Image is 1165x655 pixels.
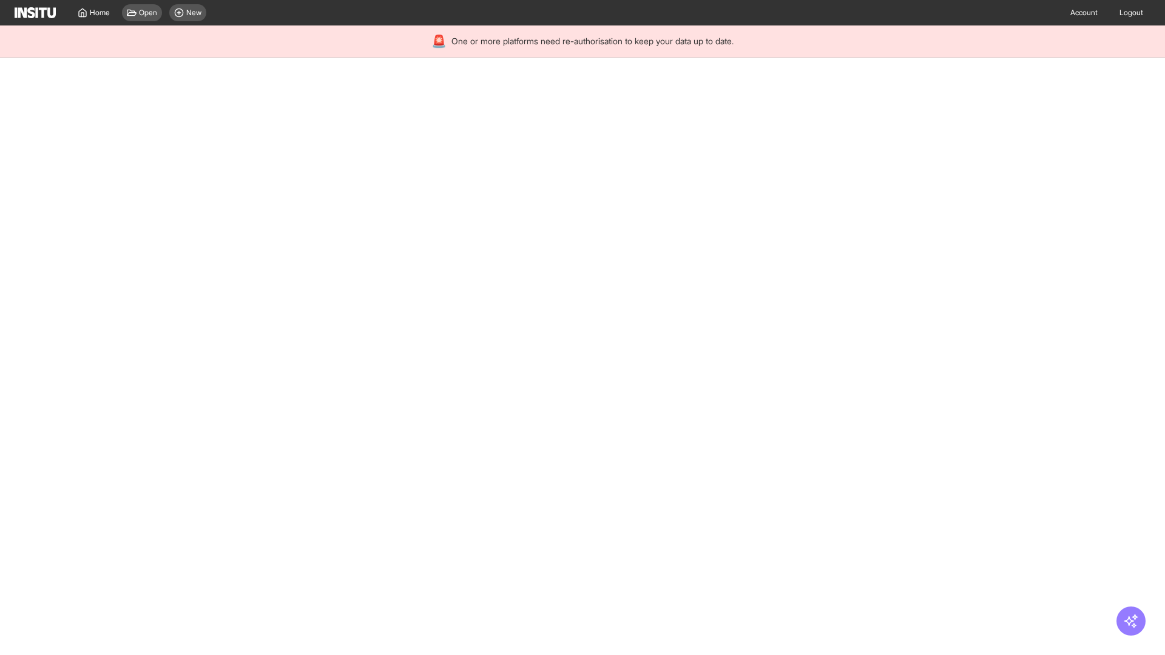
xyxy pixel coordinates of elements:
[186,8,201,18] span: New
[15,7,56,18] img: Logo
[431,33,447,50] div: 🚨
[139,8,157,18] span: Open
[90,8,110,18] span: Home
[451,35,734,47] span: One or more platforms need re-authorisation to keep your data up to date.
